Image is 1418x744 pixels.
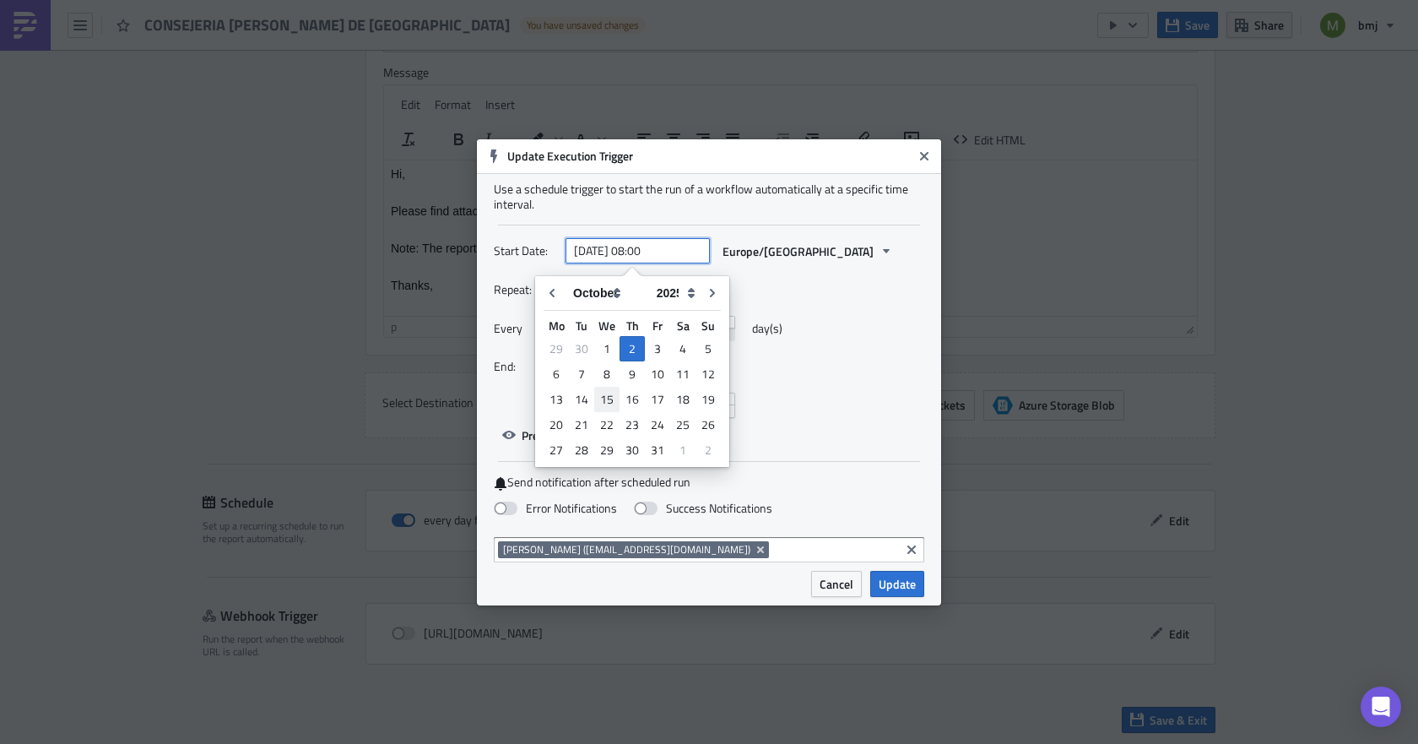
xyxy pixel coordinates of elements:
div: 11 [670,362,695,386]
button: Clear selected items [901,540,922,560]
input: YYYY-MM-DD HH:mm [566,238,710,263]
div: Sat Oct 18 2025 [670,387,695,412]
div: Wed Oct 15 2025 [594,387,620,412]
div: Tue Oct 07 2025 [569,361,594,387]
div: Thu Oct 16 2025 [620,387,645,412]
span: Cancel [820,575,853,593]
div: Use a schedule trigger to start the run of a workflow automatically at a specific time interval. [494,182,924,212]
div: Mon Sep 29 2025 [544,336,569,361]
div: Tue Sep 30 2025 [569,336,594,361]
div: 30 [569,337,594,361]
div: 29 [594,438,620,462]
div: Sat Oct 04 2025 [670,336,695,361]
div: Sun Nov 02 2025 [695,437,721,463]
button: Preview next scheduled runs [494,422,678,448]
div: Fri Oct 24 2025 [645,412,670,437]
label: Error Notifications [494,501,617,516]
div: 25 [670,413,695,437]
button: Remove Tag [754,541,769,558]
select: Year [648,280,700,306]
abbr: Saturday [677,317,690,334]
div: Sun Oct 19 2025 [695,387,721,412]
select: Month [565,280,648,306]
label: Start Date: [494,238,557,263]
span: Preview next scheduled runs [522,426,669,444]
button: Update [870,571,924,597]
div: Mon Oct 27 2025 [544,437,569,463]
div: 14 [569,388,594,411]
div: 12 [695,362,721,386]
span: Europe/[GEOGRAPHIC_DATA] [723,242,874,260]
div: 30 [620,438,645,462]
div: 24 [645,413,670,437]
div: Fri Oct 03 2025 [645,336,670,361]
div: 31 [645,438,670,462]
div: 27 [544,438,569,462]
div: 1 [594,337,620,361]
div: 17 [645,388,670,411]
abbr: Tuesday [576,317,587,334]
div: Mon Oct 06 2025 [544,361,569,387]
div: 26 [695,413,721,437]
div: Sat Nov 01 2025 [670,437,695,463]
div: 19 [695,388,721,411]
div: 8 [594,362,620,386]
div: Thu Oct 09 2025 [620,361,645,387]
div: 13 [544,388,569,411]
abbr: Thursday [626,317,639,334]
abbr: Sunday [701,317,715,334]
div: 18 [670,388,695,411]
div: 4 [670,337,695,361]
span: day(s) [752,316,782,341]
div: 21 [569,413,594,437]
div: Thu Oct 02 2025 [620,336,645,361]
div: Sun Oct 05 2025 [695,336,721,361]
div: Wed Oct 01 2025 [594,336,620,361]
div: 20 [544,413,569,437]
div: 3 [645,337,670,361]
span: Update [879,575,916,593]
p: Thanks, [7,118,806,132]
p: Please find attached the monthly BMJ Case Reports Submissions & Page View Usage Report. [7,44,806,57]
div: Thu Oct 30 2025 [620,437,645,463]
div: 9 [620,362,645,386]
div: 22 [594,413,620,437]
div: Fri Oct 31 2025 [645,437,670,463]
body: Rich Text Area. Press ALT-0 for help. [7,7,806,132]
label: Send notification after scheduled run [494,475,924,491]
button: Cancel [811,571,862,597]
h6: Update Execution Trigger [507,149,912,164]
div: Sat Oct 11 2025 [670,361,695,387]
div: Sun Oct 12 2025 [695,361,721,387]
div: Sun Oct 26 2025 [695,412,721,437]
p: Hi, [7,7,806,20]
div: Mon Oct 20 2025 [544,412,569,437]
label: Every [494,316,557,341]
p: Note: The report is now exported from [GEOGRAPHIC_DATA]. [7,81,806,95]
div: 1 [670,438,695,462]
div: Open Intercom Messenger [1361,687,1401,727]
div: Tue Oct 28 2025 [569,437,594,463]
div: 23 [620,413,645,437]
div: Thu Oct 23 2025 [620,412,645,437]
div: Mon Oct 13 2025 [544,387,569,412]
div: Sat Oct 25 2025 [670,412,695,437]
div: Tue Oct 21 2025 [569,412,594,437]
div: 7 [569,362,594,386]
div: 5 [695,337,721,361]
div: Fri Oct 17 2025 [645,387,670,412]
div: Tue Oct 14 2025 [569,387,594,412]
div: 10 [645,362,670,386]
div: Wed Oct 29 2025 [594,437,620,463]
div: 29 [544,337,569,361]
abbr: Wednesday [598,317,615,334]
abbr: Monday [549,317,565,334]
label: Repeat: [494,277,557,302]
div: Wed Oct 22 2025 [594,412,620,437]
div: 6 [544,362,569,386]
div: Wed Oct 08 2025 [594,361,620,387]
div: 2 [620,336,645,361]
button: Europe/[GEOGRAPHIC_DATA] [714,238,901,264]
div: 16 [620,388,645,411]
span: [PERSON_NAME] ([EMAIL_ADDRESS][DOMAIN_NAME]) [503,543,750,557]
